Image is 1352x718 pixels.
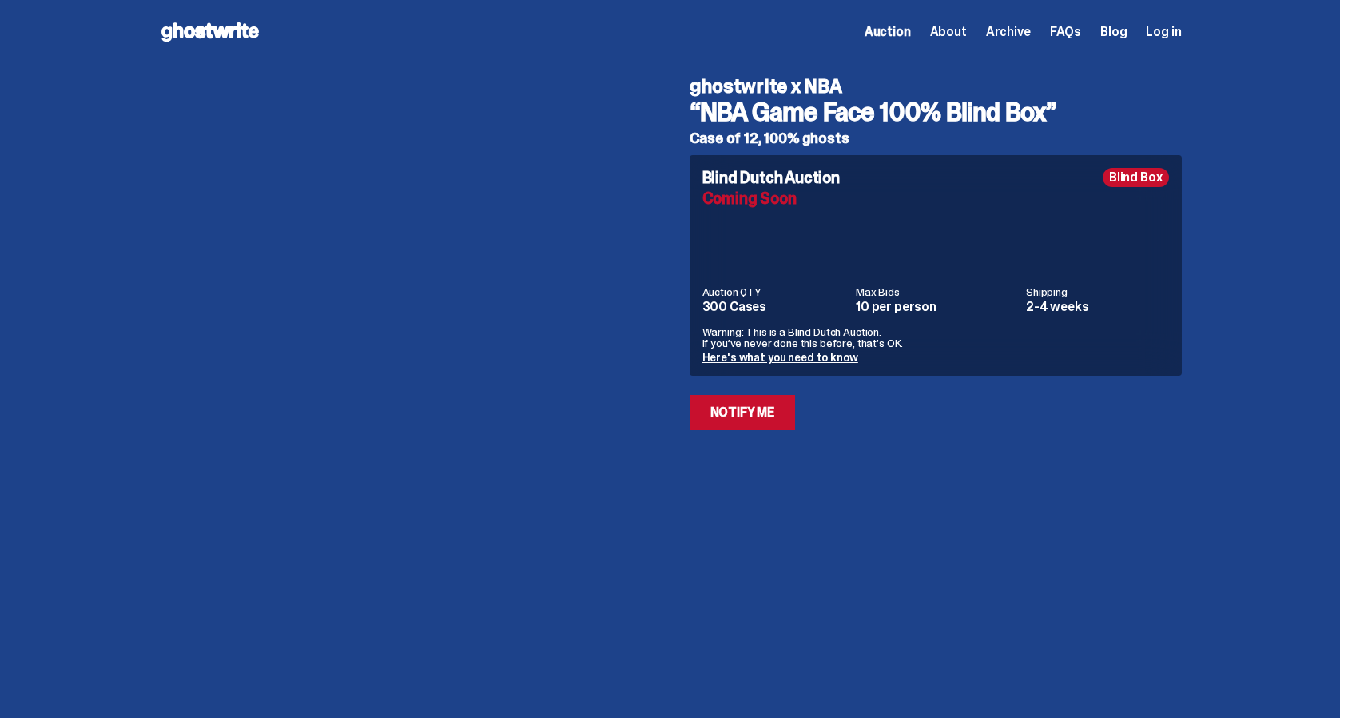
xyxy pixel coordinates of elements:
[856,301,1016,313] dd: 10 per person
[690,395,796,430] a: Notify Me
[1146,26,1181,38] a: Log in
[1026,301,1169,313] dd: 2-4 weeks
[690,77,1182,96] h4: ghostwrite x NBA
[702,286,847,297] dt: Auction QTY
[702,326,1169,349] p: Warning: This is a Blind Dutch Auction. If you’ve never done this before, that’s OK.
[930,26,967,38] a: About
[865,26,911,38] a: Auction
[986,26,1031,38] a: Archive
[702,350,858,365] a: Here's what you need to know
[1026,286,1169,297] dt: Shipping
[1100,26,1127,38] a: Blog
[856,286,1016,297] dt: Max Bids
[702,190,1169,206] div: Coming Soon
[690,99,1182,125] h3: “NBA Game Face 100% Blind Box”
[690,131,1182,146] h5: Case of 12, 100% ghosts
[1103,168,1169,187] div: Blind Box
[702,301,847,313] dd: 300 Cases
[702,170,840,185] h4: Blind Dutch Auction
[1050,26,1081,38] a: FAQs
